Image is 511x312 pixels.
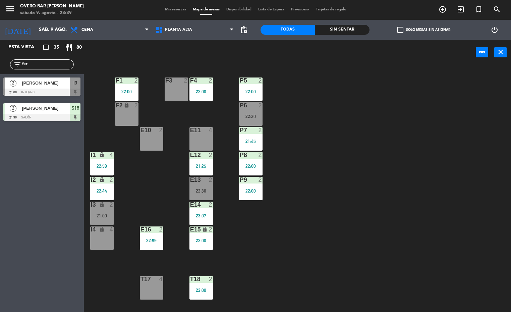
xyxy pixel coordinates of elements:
[239,164,263,168] div: 22:00
[202,226,208,232] i: lock
[134,77,138,84] div: 2
[159,226,163,232] div: 2
[20,3,84,10] div: Overo Bar [PERSON_NAME]
[22,105,70,112] span: [PERSON_NAME]
[209,202,213,208] div: 2
[21,61,73,68] input: Filtrar por nombre...
[13,60,21,68] i: filter_list
[258,102,262,108] div: 2
[209,226,213,232] div: 2
[124,102,129,108] i: lock
[73,79,77,87] span: I3
[239,114,263,119] div: 22:30
[5,4,15,14] i: menu
[209,127,213,133] div: 4
[165,77,166,84] div: F3
[81,28,93,32] span: Cena
[134,102,138,108] div: 2
[115,89,138,94] div: 22:00
[239,139,263,144] div: 21:45
[109,202,113,208] div: 2
[10,105,16,112] span: 2
[190,177,190,183] div: E13
[190,202,190,208] div: E14
[76,44,82,51] span: 80
[42,43,50,51] i: crop_square
[3,43,48,51] div: Esta vista
[494,47,507,57] button: close
[493,5,501,13] i: search
[99,226,105,232] i: lock
[189,288,213,293] div: 22:00
[258,77,262,84] div: 2
[10,80,16,87] span: 2
[478,48,486,56] i: power_input
[99,202,105,207] i: lock
[190,276,190,282] div: T18
[313,8,350,11] span: Tarjetas de regalo
[22,80,70,87] span: [PERSON_NAME]
[109,226,113,232] div: 4
[189,89,213,94] div: 22:00
[189,213,213,218] div: 23:07
[457,5,465,13] i: exit_to_app
[476,47,488,57] button: power_input
[99,177,105,183] i: lock
[90,164,114,168] div: 22:59
[397,27,450,33] label: Solo mesas sin asignar
[315,25,369,35] div: Sin sentar
[190,77,190,84] div: F4
[239,189,263,193] div: 22:00
[288,8,313,11] span: Pre-acceso
[189,189,213,193] div: 22:30
[491,26,499,34] i: power_settings_new
[190,127,190,133] div: E11
[189,164,213,168] div: 21:25
[109,177,113,183] div: 2
[255,8,288,11] span: Lista de Espera
[5,4,15,16] button: menu
[190,152,190,158] div: E12
[239,89,263,94] div: 22:00
[90,189,114,193] div: 22:44
[71,104,79,112] span: S18
[209,152,213,158] div: 2
[189,238,213,243] div: 22:00
[109,152,113,158] div: 4
[439,5,447,13] i: add_circle_outline
[258,127,262,133] div: 2
[57,26,65,34] i: arrow_drop_down
[159,276,163,282] div: 4
[90,213,114,218] div: 21:00
[223,8,255,11] span: Disponibilidad
[99,152,105,158] i: lock
[497,48,505,56] i: close
[165,28,192,32] span: Planta Alta
[184,77,188,84] div: 2
[475,5,483,13] i: turned_in_not
[258,152,262,158] div: 2
[240,26,248,34] span: pending_actions
[65,43,73,51] i: restaurant
[20,10,84,16] div: sábado 9. agosto - 23:39
[140,238,163,243] div: 22:59
[258,177,262,183] div: 2
[209,77,213,84] div: 2
[159,127,163,133] div: 2
[189,8,223,11] span: Mapa de mesas
[54,44,59,51] span: 35
[190,226,190,232] div: E15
